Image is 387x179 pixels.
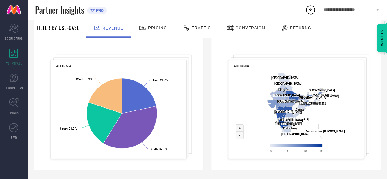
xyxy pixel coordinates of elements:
span: WORKSPACE [6,61,22,65]
text: [GEOGRAPHIC_DATA] [273,94,300,97]
text: 15 [319,149,322,152]
span: ADORNIA [233,64,249,68]
span: Traffic [192,25,211,30]
text: [GEOGRAPHIC_DATA] [282,117,309,121]
text: [GEOGRAPHIC_DATA] [271,76,299,80]
span: SUGGESTIONS [5,86,23,90]
text: Odisha [296,108,304,111]
span: ADORNIA [56,64,72,68]
text: 10 [303,149,307,152]
text: [GEOGRAPHIC_DATA] [312,94,339,97]
text: [GEOGRAPHIC_DATA] [275,122,302,126]
text: [GEOGRAPHIC_DATA] [307,88,335,92]
text: : 21.7 % [153,79,168,82]
span: Pricing [148,25,167,30]
text: [GEOGRAPHIC_DATA] [274,82,302,85]
span: Revenue [102,26,123,31]
text: [GEOGRAPHIC_DATA] [277,100,304,103]
text: [GEOGRAPHIC_DATA] [299,95,326,99]
text: : 37.1 % [151,147,167,151]
text: : 21.2 % [60,127,77,130]
text: [GEOGRAPHIC_DATA] [276,118,303,122]
text: : 19.9 % [76,77,92,81]
span: Partner Insights [35,4,84,16]
text: Andaman and [PERSON_NAME] [305,130,345,133]
div: Open download list [305,4,316,15]
span: Filter By Use-Case [37,24,80,32]
span: Conversion [236,25,265,30]
text: [GEOGRAPHIC_DATA] [299,102,326,105]
text: [GEOGRAPHIC_DATA] [274,110,302,114]
tspan: West [76,77,83,81]
text: - [239,133,240,137]
tspan: East [153,79,158,82]
span: Returns [290,25,311,30]
span: FWD [11,135,17,140]
text: [GEOGRAPHIC_DATA] [281,132,308,136]
tspan: North [151,147,158,151]
text: 0 [270,149,272,152]
span: SCORECARDS [5,36,23,41]
span: TRENDS [9,110,19,115]
text: Puducherry [283,126,297,130]
tspan: South [60,127,67,130]
text: + [239,126,241,130]
text: 5 [287,149,288,152]
text: Haryana [278,88,289,91]
span: PRO [95,8,104,13]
